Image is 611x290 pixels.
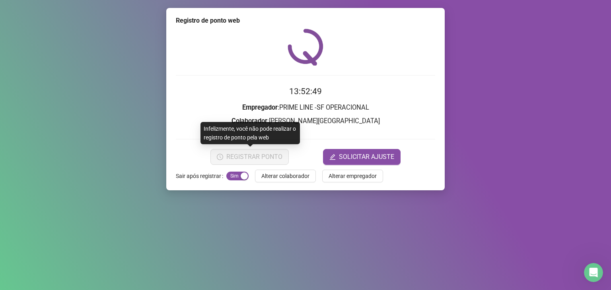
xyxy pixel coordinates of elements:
[289,87,322,96] time: 13:52:49
[210,149,289,165] button: REGISTRAR PONTO
[232,117,267,125] strong: Colaborador
[329,154,336,160] span: edit
[329,172,377,180] span: Alterar empregador
[176,102,435,113] h3: : PRIME LINE -SF OPERACIONAL
[255,170,316,182] button: Alterar colaborador
[339,152,394,162] span: SOLICITAR AJUSTE
[176,116,435,126] h3: : [PERSON_NAME][GEOGRAPHIC_DATA]
[322,170,383,182] button: Alterar empregador
[584,263,603,282] iframe: Intercom live chat
[323,149,401,165] button: editSOLICITAR AJUSTE
[288,29,323,66] img: QRPoint
[200,122,300,144] div: Infelizmente, você não pode realizar o registro de ponto pela web
[176,16,435,25] div: Registro de ponto web
[176,170,226,182] label: Sair após registrar
[261,172,309,180] span: Alterar colaborador
[242,104,278,111] strong: Empregador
